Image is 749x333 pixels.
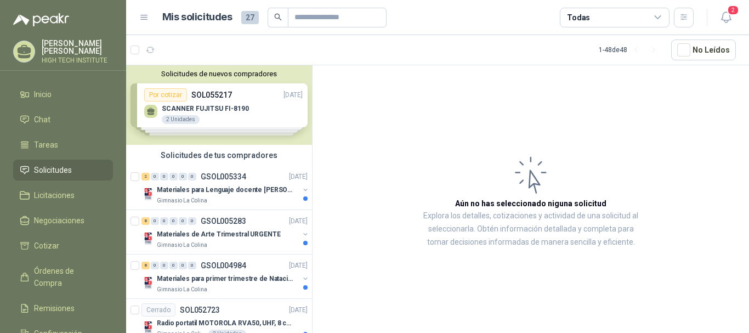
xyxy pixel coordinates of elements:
div: 0 [151,262,159,269]
div: 0 [169,173,178,180]
p: [DATE] [289,305,308,315]
div: 8 [141,217,150,225]
p: SOL052723 [180,306,220,314]
div: Todas [567,12,590,24]
a: 8 0 0 0 0 0 GSOL004984[DATE] Company LogoMateriales para primer trimestre de NataciónGimnasio La ... [141,259,310,294]
a: 8 0 0 0 0 0 GSOL005283[DATE] Company LogoMateriales de Arte Trimestral URGENTEGimnasio La Colina [141,215,310,250]
div: 0 [151,217,159,225]
button: Solicitudes de nuevos compradores [130,70,308,78]
h1: Mis solicitudes [162,9,232,25]
a: 2 0 0 0 0 0 GSOL005334[DATE] Company LogoMateriales para Lenguaje docente [PERSON_NAME]Gimnasio L... [141,170,310,205]
a: Tareas [13,134,113,155]
a: Órdenes de Compra [13,261,113,294]
a: Solicitudes [13,160,113,180]
p: GSOL005334 [201,173,246,180]
p: HIGH TECH INSTITUTE [42,57,113,64]
button: 2 [716,8,736,27]
span: Tareas [34,139,58,151]
p: [DATE] [289,216,308,227]
a: Inicio [13,84,113,105]
button: No Leídos [671,39,736,60]
img: Logo peakr [13,13,69,26]
div: 0 [188,262,196,269]
div: 0 [169,217,178,225]
a: Chat [13,109,113,130]
p: Gimnasio La Colina [157,196,207,205]
div: 8 [141,262,150,269]
div: 0 [179,262,187,269]
a: Negociaciones [13,210,113,231]
img: Company Logo [141,188,155,201]
span: search [274,13,282,21]
p: Gimnasio La Colina [157,241,207,250]
div: 0 [188,217,196,225]
a: Cotizar [13,235,113,256]
div: Solicitudes de nuevos compradoresPor cotizarSOL055217[DATE] SCANNER FUJITSU FI-81902 UnidadesPor ... [126,65,312,145]
p: GSOL005283 [201,217,246,225]
p: Materiales para primer trimestre de Natación [157,274,293,284]
p: Materiales de Arte Trimestral URGENTE [157,229,281,240]
p: Explora los detalles, cotizaciones y actividad de una solicitud al seleccionarla. Obtén informaci... [422,210,639,249]
span: Cotizar [34,240,59,252]
span: 2 [727,5,739,15]
p: Gimnasio La Colina [157,285,207,294]
div: 2 [141,173,150,180]
span: Chat [34,114,50,126]
img: Company Logo [141,232,155,245]
div: 0 [160,173,168,180]
p: [DATE] [289,261,308,271]
span: 27 [241,11,259,24]
span: Solicitudes [34,164,72,176]
img: Company Logo [141,276,155,290]
p: [DATE] [289,172,308,182]
div: Solicitudes de tus compradores [126,145,312,166]
div: 0 [151,173,159,180]
div: 0 [188,173,196,180]
h3: Aún no has seleccionado niguna solicitud [455,197,606,210]
a: Licitaciones [13,185,113,206]
span: Órdenes de Compra [34,265,103,289]
div: Cerrado [141,303,175,317]
p: GSOL004984 [201,262,246,269]
a: Remisiones [13,298,113,319]
p: [PERSON_NAME] [PERSON_NAME] [42,39,113,55]
span: Licitaciones [34,189,75,201]
span: Inicio [34,88,52,100]
div: 0 [160,217,168,225]
span: Remisiones [34,302,75,314]
p: Radio portatil MOTOROLA RVA50, UHF, 8 canales, 500MW [157,318,293,329]
div: 1 - 48 de 48 [599,41,662,59]
div: 0 [179,217,187,225]
div: 0 [179,173,187,180]
p: Materiales para Lenguaje docente [PERSON_NAME] [157,185,293,195]
span: Negociaciones [34,215,84,227]
div: 0 [160,262,168,269]
div: 0 [169,262,178,269]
